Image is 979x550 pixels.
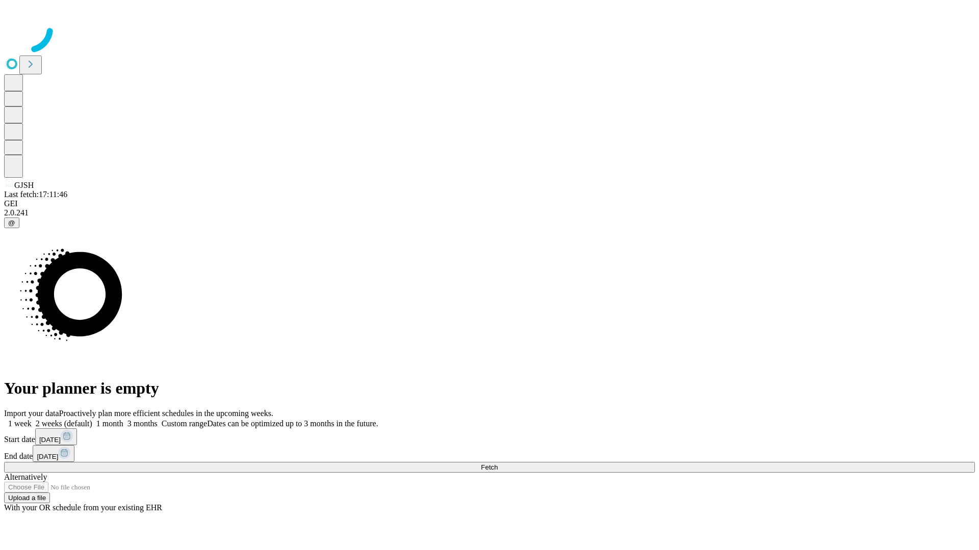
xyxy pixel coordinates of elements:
[4,199,975,208] div: GEI
[4,379,975,398] h1: Your planner is empty
[4,190,67,199] span: Last fetch: 17:11:46
[4,503,162,512] span: With your OR schedule from your existing EHR
[8,219,15,227] span: @
[37,453,58,460] span: [DATE]
[4,445,975,462] div: End date
[4,217,19,228] button: @
[207,419,378,428] span: Dates can be optimized up to 3 months in the future.
[59,409,273,418] span: Proactively plan more efficient schedules in the upcoming weeks.
[481,463,498,471] span: Fetch
[4,409,59,418] span: Import your data
[4,208,975,217] div: 2.0.241
[4,462,975,473] button: Fetch
[33,445,74,462] button: [DATE]
[14,181,34,189] span: GJSH
[35,428,77,445] button: [DATE]
[4,428,975,445] div: Start date
[36,419,92,428] span: 2 weeks (default)
[4,473,47,481] span: Alternatively
[4,492,50,503] button: Upload a file
[127,419,158,428] span: 3 months
[162,419,207,428] span: Custom range
[8,419,32,428] span: 1 week
[39,436,61,444] span: [DATE]
[96,419,123,428] span: 1 month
